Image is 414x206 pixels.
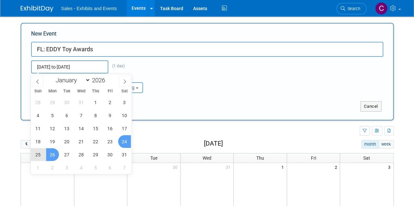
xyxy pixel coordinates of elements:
span: 31 [225,163,233,171]
span: December 31, 2025 [75,96,88,109]
span: January 5, 2026 [46,109,59,122]
span: January 12, 2026 [46,122,59,135]
span: January 2, 2026 [104,96,117,109]
input: Start Date - End Date [31,60,108,73]
span: February 6, 2026 [104,161,117,174]
span: January 28, 2026 [75,148,88,161]
button: Cancel [360,101,382,112]
span: Fri [311,155,316,161]
a: Search [336,3,367,14]
label: New Event [31,30,57,40]
span: December 30, 2025 [61,96,73,109]
span: January 27, 2026 [61,148,73,161]
button: prev [21,140,33,149]
span: January 17, 2026 [118,122,131,135]
span: Sales - Exhibits and Events [61,6,117,11]
input: Name of Trade Show / Conference [31,42,383,57]
span: (1 day) [108,64,125,68]
select: Month [53,76,90,84]
span: January 22, 2026 [89,135,102,148]
span: February 7, 2026 [118,161,131,174]
span: February 3, 2026 [61,161,73,174]
span: Search [345,6,360,11]
span: Sun [31,89,45,93]
span: January 16, 2026 [104,122,117,135]
span: January 20, 2026 [61,135,73,148]
span: February 1, 2026 [32,161,45,174]
span: January 30, 2026 [104,148,117,161]
span: Thu [88,89,103,93]
span: 30 [172,163,180,171]
span: 1 [281,163,287,171]
span: January 8, 2026 [89,109,102,122]
span: Tue [60,89,74,93]
span: January 9, 2026 [104,109,117,122]
span: January 29, 2026 [89,148,102,161]
span: February 2, 2026 [46,161,59,174]
span: January 11, 2026 [32,122,45,135]
span: January 21, 2026 [75,135,88,148]
span: January 24, 2026 [118,135,131,148]
img: ExhibitDay [21,6,53,12]
span: 3 [387,163,393,171]
span: January 10, 2026 [118,109,131,122]
span: Sat [117,89,132,93]
div: Participation: [97,73,152,82]
img: Christine Lurz [375,2,387,15]
span: January 18, 2026 [32,135,45,148]
span: January 14, 2026 [75,122,88,135]
span: Wed [74,89,88,93]
span: Thu [256,155,264,161]
span: January 1, 2026 [89,96,102,109]
span: January 19, 2026 [46,135,59,148]
span: February 4, 2026 [75,161,88,174]
span: January 15, 2026 [89,122,102,135]
span: December 28, 2025 [32,96,45,109]
span: January 23, 2026 [104,135,117,148]
span: Mon [45,89,60,93]
span: January 13, 2026 [61,122,73,135]
span: January 25, 2026 [32,148,45,161]
span: January 4, 2026 [32,109,45,122]
button: month [361,140,379,149]
input: Year [90,76,110,84]
span: Fri [103,89,117,93]
span: January 7, 2026 [75,109,88,122]
span: December 29, 2025 [46,96,59,109]
div: Attendance / Format: [31,73,87,82]
h2: [DATE] [204,140,223,147]
span: 2 [334,163,340,171]
span: February 5, 2026 [89,161,102,174]
span: Wed [203,155,211,161]
span: January 6, 2026 [61,109,73,122]
span: Sat [363,155,370,161]
button: week [378,140,393,149]
span: January 26, 2026 [46,148,59,161]
span: January 3, 2026 [118,96,131,109]
span: January 31, 2026 [118,148,131,161]
span: Tue [150,155,157,161]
